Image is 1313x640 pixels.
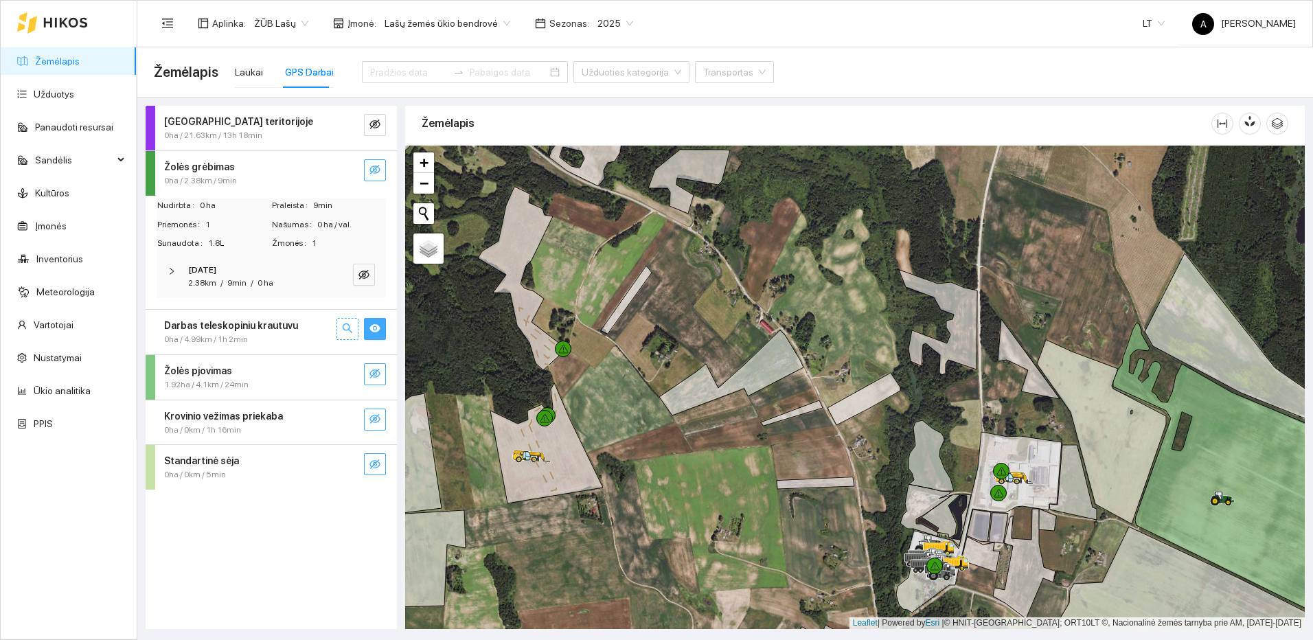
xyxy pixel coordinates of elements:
span: / [220,278,223,288]
span: swap-right [453,67,464,78]
a: Panaudoti resursai [35,122,113,133]
div: Laukai [235,65,263,80]
span: eye-invisible [358,269,369,282]
span: 9min [227,278,247,288]
span: 2.38km [188,278,216,288]
a: Įmonės [35,220,67,231]
span: Našumas [272,218,317,231]
span: right [168,267,176,275]
div: [DATE]2.38km/9min/0 haeye-invisible [157,255,386,298]
strong: Standartinė sėja [164,455,239,466]
button: eye-invisible [364,363,386,385]
span: Įmonė : [347,16,376,31]
a: Vartotojai [34,319,73,330]
div: | Powered by © HNIT-[GEOGRAPHIC_DATA]; ORT10LT ©, Nacionalinė žemės tarnyba prie AM, [DATE]-[DATE] [849,617,1305,629]
button: Initiate a new search [413,203,434,224]
span: Sezonas : [549,16,589,31]
span: 9min [313,199,385,212]
strong: Darbas teleskopiniu krautuvu [164,320,298,331]
div: Standartinė sėja0ha / 0km / 5mineye-invisible [146,445,397,490]
strong: [DATE] [188,265,216,275]
span: Žmonės [272,237,312,250]
div: [GEOGRAPHIC_DATA] teritorijoje0ha / 21.63km / 13h 18mineye-invisible [146,106,397,150]
a: Kultūros [35,187,69,198]
a: Ūkio analitika [34,385,91,396]
div: Krovinio vežimas priekaba0ha / 0km / 1h 16mineye-invisible [146,400,397,445]
span: Priemonės [157,218,205,231]
span: search [342,323,353,336]
button: eye-invisible [364,159,386,181]
span: Aplinka : [212,16,246,31]
input: Pradžios data [370,65,448,80]
a: Užduotys [34,89,74,100]
span: 0ha / 21.63km / 13h 18min [164,129,262,142]
span: 2025 [597,13,633,34]
span: 1.8L [208,237,271,250]
span: 0 ha [200,199,271,212]
div: Žolės pjovimas1.92ha / 4.1km / 24mineye-invisible [146,355,397,400]
span: Žemėlapis [154,61,218,83]
span: Nudirbta [157,199,200,212]
span: 1 [205,218,271,231]
span: LT [1143,13,1165,34]
span: column-width [1212,118,1233,129]
span: 0ha / 4.99km / 1h 2min [164,333,248,346]
input: Pabaigos data [470,65,547,80]
div: Darbas teleskopiniu krautuvu0ha / 4.99km / 1h 2minsearcheye [146,310,397,354]
button: search [336,318,358,340]
strong: [GEOGRAPHIC_DATA] teritorijoje [164,116,313,127]
a: Leaflet [853,618,878,628]
span: 0ha / 0km / 1h 16min [164,424,241,437]
span: + [420,154,429,171]
span: Sandėlis [35,146,113,174]
span: eye-invisible [369,413,380,426]
strong: Žolės grėbimas [164,161,235,172]
span: eye-invisible [369,164,380,177]
span: A [1200,13,1207,35]
span: [PERSON_NAME] [1192,18,1296,29]
span: 0ha / 2.38km / 9min [164,174,237,187]
span: Praleista [272,199,313,212]
span: 0 ha / val. [317,218,385,231]
strong: Krovinio vežimas priekaba [164,411,283,422]
div: GPS Darbai [285,65,334,80]
span: eye-invisible [369,368,380,381]
span: layout [198,18,209,29]
a: Nustatymai [34,352,82,363]
button: menu-fold [154,10,181,37]
a: PPIS [34,418,53,429]
span: 0 ha [258,278,273,288]
button: eye-invisible [364,453,386,475]
a: Žemėlapis [35,56,80,67]
span: eye-invisible [369,459,380,472]
span: Lašų žemės ūkio bendrovė [385,13,510,34]
span: menu-fold [161,17,174,30]
a: Inventorius [36,253,83,264]
a: Esri [926,618,940,628]
button: eye-invisible [353,264,375,286]
strong: Žolės pjovimas [164,365,232,376]
span: calendar [535,18,546,29]
span: 0ha / 0km / 5min [164,468,226,481]
span: shop [333,18,344,29]
span: ŽŪB Lašų [254,13,308,34]
span: 1.92ha / 4.1km / 24min [164,378,249,391]
a: Zoom out [413,173,434,194]
button: eye [364,318,386,340]
span: / [251,278,253,288]
span: eye [369,323,380,336]
span: | [942,618,944,628]
a: Layers [413,233,444,264]
span: − [420,174,429,192]
span: 1 [312,237,385,250]
span: to [453,67,464,78]
a: Zoom in [413,152,434,173]
button: eye-invisible [364,114,386,136]
button: column-width [1211,113,1233,135]
button: eye-invisible [364,409,386,431]
div: Žolės grėbimas0ha / 2.38km / 9mineye-invisible [146,151,397,196]
a: Meteorologija [36,286,95,297]
span: eye-invisible [369,119,380,132]
div: Žemėlapis [422,104,1211,143]
span: Sunaudota [157,237,208,250]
